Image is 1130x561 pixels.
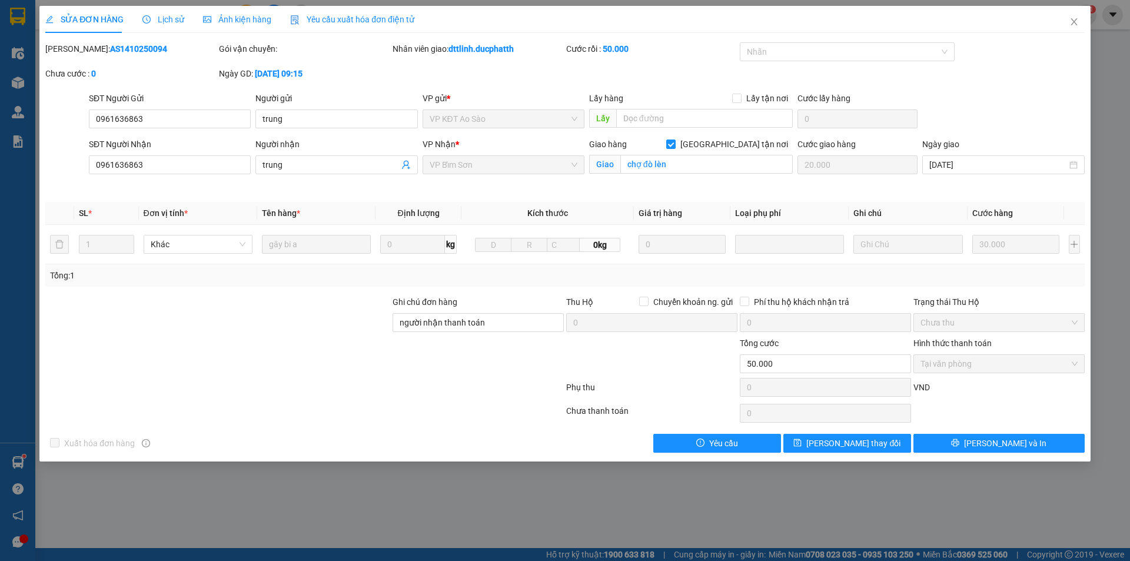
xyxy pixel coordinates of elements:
[929,158,1066,171] input: Ngày giao
[797,140,856,149] label: Cước giao hàng
[393,297,457,307] label: Ghi chú đơn hàng
[565,381,739,401] div: Phụ thu
[797,109,918,128] input: Cước lấy hàng
[110,44,167,54] b: AS1410250094
[616,109,793,128] input: Dọc đường
[620,155,793,174] input: Giao tận nơi
[475,238,511,252] input: D
[972,235,1060,254] input: 0
[89,138,251,151] div: SĐT Người Nhận
[255,92,417,105] div: Người gửi
[589,155,620,174] span: Giao
[589,94,623,103] span: Lấy hàng
[649,296,737,308] span: Chuyển khoản ng. gửi
[603,44,629,54] b: 50.000
[397,208,439,218] span: Định lượng
[290,15,300,25] img: icon
[920,314,1078,331] span: Chưa thu
[972,208,1013,218] span: Cước hàng
[511,238,547,252] input: R
[1069,235,1080,254] button: plus
[849,202,967,225] th: Ghi chú
[423,92,584,105] div: VP gửi
[50,269,436,282] div: Tổng: 1
[430,156,577,174] span: VP Bỉm Sơn
[853,235,962,254] input: Ghi Chú
[951,439,959,448] span: printer
[45,15,54,24] span: edit
[144,208,188,218] span: Đơn vị tính
[740,338,779,348] span: Tổng cước
[219,42,390,55] div: Gói vận chuyển:
[913,434,1085,453] button: printer[PERSON_NAME] và In
[219,67,390,80] div: Ngày GD:
[797,155,918,174] input: Cước giao hàng
[589,109,616,128] span: Lấy
[91,69,96,78] b: 0
[797,94,850,103] label: Cước lấy hàng
[50,235,69,254] button: delete
[448,44,514,54] b: dttlinh.ducphatth
[589,140,627,149] span: Giao hàng
[653,434,781,453] button: exclamation-circleYêu cầu
[964,437,1046,450] span: [PERSON_NAME] và In
[749,296,854,308] span: Phí thu hộ khách nhận trả
[730,202,849,225] th: Loại phụ phí
[290,15,414,24] span: Yêu cầu xuất hóa đơn điện tử
[142,439,150,447] span: info-circle
[142,15,151,24] span: clock-circle
[913,383,930,392] span: VND
[151,235,245,253] span: Khác
[639,235,726,254] input: 0
[1058,6,1091,39] button: Close
[142,15,184,24] span: Lịch sử
[566,42,737,55] div: Cước rồi :
[203,15,211,24] span: picture
[783,434,911,453] button: save[PERSON_NAME] thay đổi
[920,355,1078,373] span: Tại văn phòng
[59,437,139,450] span: Xuất hóa đơn hàng
[445,235,457,254] span: kg
[89,92,251,105] div: SĐT Người Gửi
[922,140,959,149] label: Ngày giao
[709,437,738,450] span: Yêu cầu
[742,92,793,105] span: Lấy tận nơi
[527,208,568,218] span: Kích thước
[401,160,411,170] span: user-add
[255,138,417,151] div: Người nhận
[793,439,802,448] span: save
[639,208,682,218] span: Giá trị hàng
[262,208,300,218] span: Tên hàng
[423,140,456,149] span: VP Nhận
[580,238,620,252] span: 0kg
[547,238,580,252] input: C
[806,437,900,450] span: [PERSON_NAME] thay đổi
[566,297,593,307] span: Thu Hộ
[203,15,271,24] span: Ảnh kiện hàng
[45,67,217,80] div: Chưa cước :
[696,439,704,448] span: exclamation-circle
[393,42,564,55] div: Nhân viên giao:
[1069,17,1079,26] span: close
[430,110,577,128] span: VP KĐT Ao Sào
[79,208,88,218] span: SL
[676,138,793,151] span: [GEOGRAPHIC_DATA] tận nơi
[913,296,1085,308] div: Trạng thái Thu Hộ
[45,42,217,55] div: [PERSON_NAME]:
[255,69,303,78] b: [DATE] 09:15
[913,338,992,348] label: Hình thức thanh toán
[262,235,371,254] input: VD: Bàn, Ghế
[45,15,124,24] span: SỬA ĐƠN HÀNG
[565,404,739,425] div: Chưa thanh toán
[393,313,564,332] input: Ghi chú đơn hàng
